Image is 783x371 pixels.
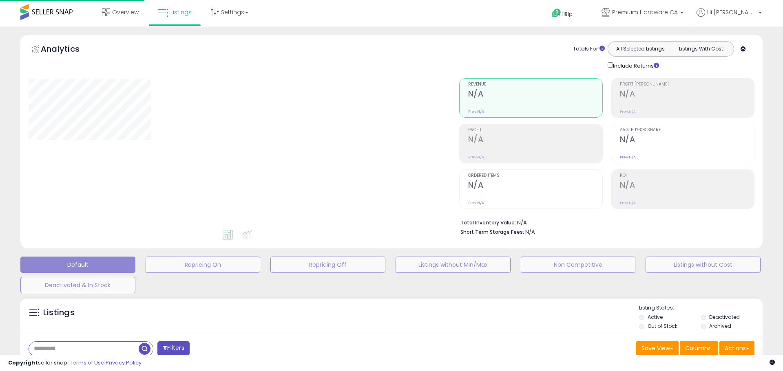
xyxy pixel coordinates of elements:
button: Listings With Cost [670,44,731,54]
span: Overview [112,8,139,16]
span: ROI [620,173,754,178]
h5: Analytics [41,43,95,57]
strong: Copyright [8,359,38,367]
button: Repricing Off [270,257,385,273]
span: Listings [170,8,192,16]
b: Short Term Storage Fees: [460,228,524,235]
button: Deactivated & In Stock [20,277,135,293]
i: Get Help [551,8,562,18]
div: seller snap | | [8,359,142,367]
button: Listings without Min/Max [396,257,511,273]
a: Hi [PERSON_NAME] [697,8,762,26]
h2: N/A [468,180,602,191]
span: Hi [PERSON_NAME] [707,8,756,16]
button: Non Competitive [521,257,636,273]
span: Revenue [468,82,602,87]
h2: N/A [468,135,602,146]
span: Profit [468,128,602,132]
button: Repricing On [146,257,261,273]
small: Prev: N/A [620,200,636,205]
h2: N/A [620,89,754,100]
small: Prev: N/A [468,155,484,160]
span: N/A [525,228,535,236]
span: Premium Hardware CA [612,8,678,16]
button: Default [20,257,135,273]
small: Prev: N/A [620,109,636,114]
span: Help [562,11,573,18]
div: Totals For [573,45,605,53]
span: Ordered Items [468,173,602,178]
h2: N/A [468,89,602,100]
h2: N/A [620,180,754,191]
small: Prev: N/A [468,200,484,205]
div: Include Returns [602,61,669,70]
button: All Selected Listings [610,44,671,54]
span: Avg. Buybox Share [620,128,754,132]
b: Total Inventory Value: [460,219,516,226]
a: Help [545,2,588,26]
button: Listings without Cost [646,257,761,273]
li: N/A [460,217,748,227]
small: Prev: N/A [620,155,636,160]
small: Prev: N/A [468,109,484,114]
span: Profit [PERSON_NAME] [620,82,754,87]
h2: N/A [620,135,754,146]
